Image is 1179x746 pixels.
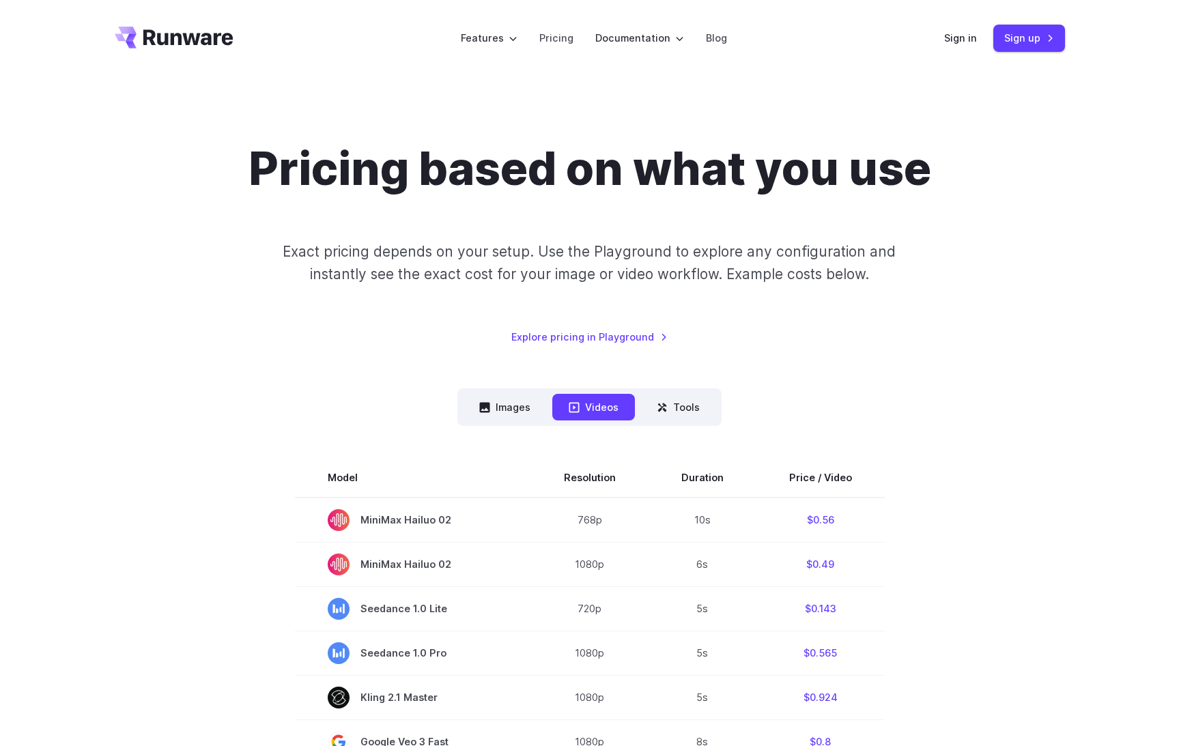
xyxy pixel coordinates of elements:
a: Sign in [944,30,977,46]
span: MiniMax Hailuo 02 [328,509,498,531]
span: Kling 2.1 Master [328,687,498,708]
td: 720p [531,586,649,631]
td: $0.924 [756,675,885,719]
button: Tools [640,394,716,420]
button: Images [463,394,547,420]
td: 768p [531,498,649,543]
span: Seedance 1.0 Lite [328,598,498,620]
label: Documentation [595,30,684,46]
td: 5s [649,586,756,631]
a: Pricing [539,30,573,46]
td: 1080p [531,631,649,675]
th: Model [295,459,531,497]
span: MiniMax Hailuo 02 [328,554,498,575]
td: 1080p [531,542,649,586]
td: $0.143 [756,586,885,631]
td: 10s [649,498,756,543]
a: Blog [706,30,727,46]
h1: Pricing based on what you use [248,142,931,197]
th: Resolution [531,459,649,497]
span: Seedance 1.0 Pro [328,642,498,664]
td: $0.56 [756,498,885,543]
button: Videos [552,394,635,420]
td: $0.565 [756,631,885,675]
p: Exact pricing depends on your setup. Use the Playground to explore any configuration and instantl... [257,240,922,286]
th: Price / Video [756,459,885,497]
td: 5s [649,631,756,675]
td: 6s [649,542,756,586]
th: Duration [649,459,756,497]
a: Go to / [115,27,233,48]
a: Explore pricing in Playground [511,329,668,345]
label: Features [461,30,517,46]
td: 1080p [531,675,649,719]
td: $0.49 [756,542,885,586]
a: Sign up [993,25,1065,51]
td: 5s [649,675,756,719]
